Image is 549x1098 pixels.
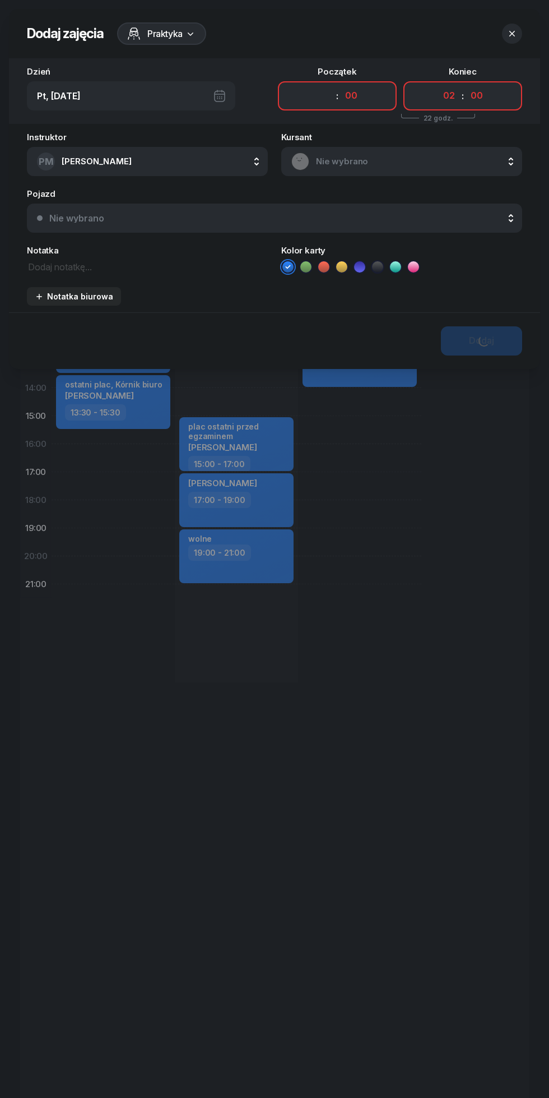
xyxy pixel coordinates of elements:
[316,154,512,169] span: Nie wybrano
[462,89,464,103] div: :
[62,156,132,167] span: [PERSON_NAME]
[27,25,104,43] h2: Dodaj zajęcia
[27,147,268,176] button: PM[PERSON_NAME]
[27,204,522,233] button: Nie wybrano
[39,157,54,167] span: PM
[49,214,104,223] div: Nie wybrano
[35,292,113,301] div: Notatka biurowa
[27,287,121,306] button: Notatka biurowa
[336,89,338,103] div: :
[147,27,183,40] span: Praktyka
